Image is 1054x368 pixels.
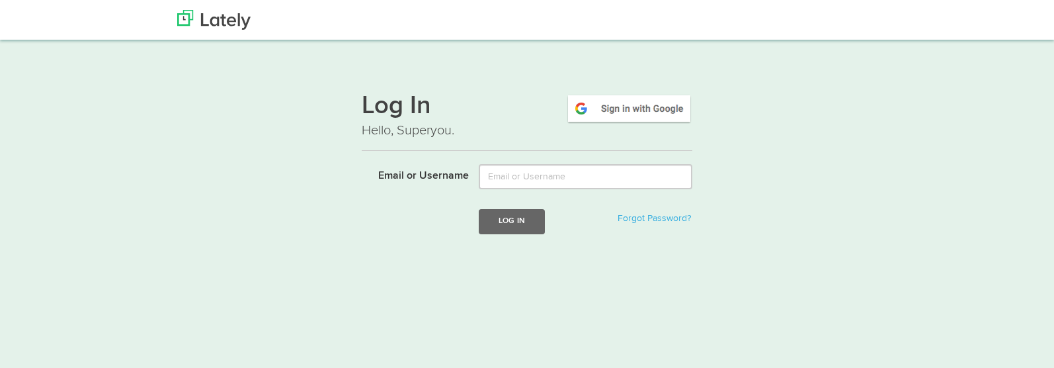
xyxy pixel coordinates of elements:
[566,93,692,124] img: google-signin.png
[362,93,692,121] h1: Log In
[479,209,545,234] button: Log In
[618,214,691,223] a: Forgot Password?
[352,164,469,184] label: Email or Username
[362,121,692,140] p: Hello, Superyou.
[177,10,251,30] img: Lately
[479,164,692,189] input: Email or Username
